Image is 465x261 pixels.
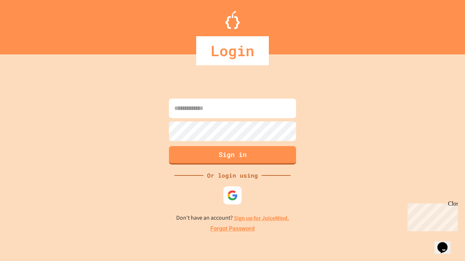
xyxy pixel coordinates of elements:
div: Login [196,36,269,65]
p: Don't have an account? [176,214,289,223]
div: Chat with us now!Close [3,3,50,46]
iframe: chat widget [434,232,458,254]
iframe: chat widget [405,200,458,231]
img: google-icon.svg [227,190,238,201]
div: Or login using [203,171,262,180]
a: Forgot Password [210,224,255,233]
button: Sign in [169,146,296,165]
a: Sign up for JuiceMind. [234,214,289,222]
img: Logo.svg [225,11,240,29]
